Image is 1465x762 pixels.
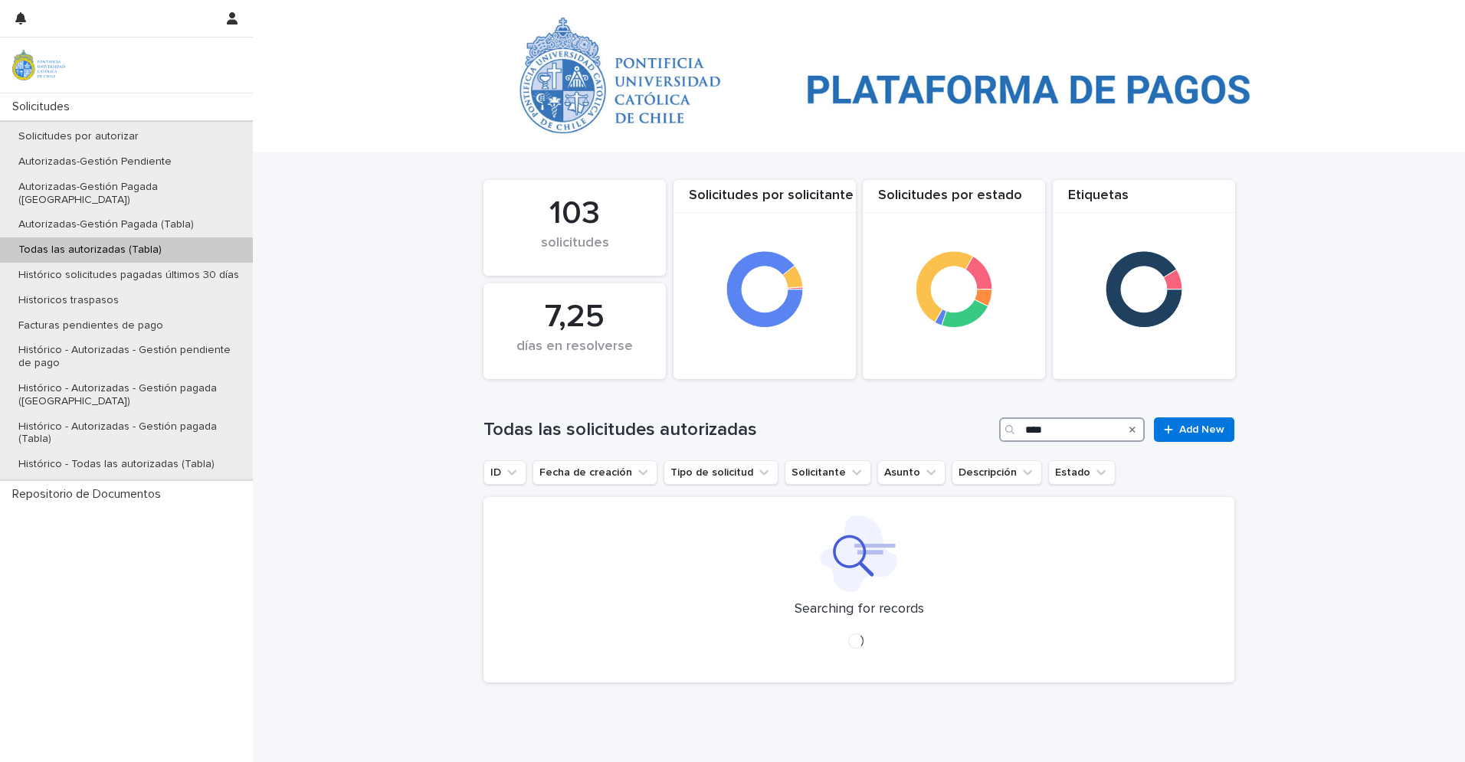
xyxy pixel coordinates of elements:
[674,188,856,213] div: Solicitudes por solicitante
[1053,188,1235,213] div: Etiquetas
[6,420,253,446] p: Histórico - Autorizadas - Gestión pagada (Tabla)
[12,50,65,80] img: iqsleoUpQLaG7yz5l0jK
[6,319,175,332] p: Facturas pendientes de pago
[795,601,924,618] p: Searching for records
[483,460,526,485] button: ID
[6,218,206,231] p: Autorizadas-Gestión Pagada (Tabla)
[6,382,253,408] p: Histórico - Autorizadas - Gestión pagada ([GEOGRAPHIC_DATA])
[510,298,640,336] div: 7,25
[510,338,640,371] div: días en resolverse
[6,458,227,471] p: Histórico - Todas las autorizadas (Tabla)
[533,460,657,485] button: Fecha de creación
[877,460,946,485] button: Asunto
[664,460,778,485] button: Tipo de solicitud
[952,460,1042,485] button: Descripción
[510,235,640,267] div: solicitudes
[785,460,871,485] button: Solicitante
[6,130,151,143] p: Solicitudes por autorizar
[6,244,174,257] p: Todas las autorizadas (Tabla)
[510,195,640,233] div: 103
[6,344,253,370] p: Histórico - Autorizadas - Gestión pendiente de pago
[6,487,173,502] p: Repositorio de Documentos
[556,4,701,21] p: Todas las autorizadas (Tabla)
[1048,460,1116,485] button: Estado
[6,269,251,282] p: Histórico solicitudes pagadas últimos 30 días
[1179,424,1224,435] span: Add New
[6,181,253,207] p: Autorizadas-Gestión Pagada ([GEOGRAPHIC_DATA])
[483,419,993,441] h1: Todas las solicitudes autorizadas
[6,100,82,114] p: Solicitudes
[6,155,184,168] p: Autorizadas-Gestión Pendiente
[999,417,1145,442] input: Search
[863,188,1045,213] div: Solicitudes por estado
[483,3,539,21] a: Solicitudes
[1154,417,1234,442] a: Add New
[6,294,131,307] p: Historicos traspasos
